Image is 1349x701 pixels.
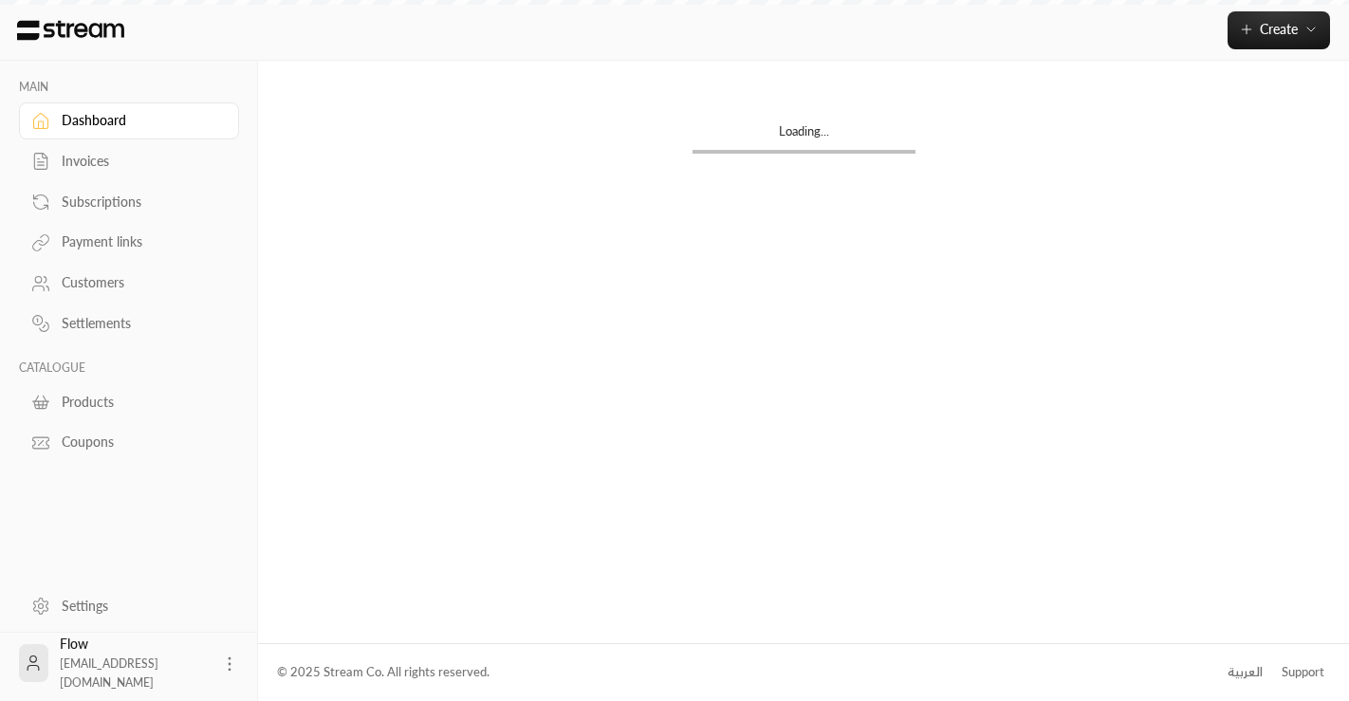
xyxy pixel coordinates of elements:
div: Settlements [62,314,215,333]
span: Create [1260,21,1298,37]
a: Settlements [19,305,239,342]
a: Dashboard [19,102,239,139]
a: Payment links [19,224,239,261]
a: Settings [19,587,239,624]
div: العربية [1228,663,1263,682]
button: Create [1228,11,1330,49]
div: Coupons [62,433,215,452]
a: Support [1275,655,1330,690]
div: Subscriptions [62,193,215,212]
a: Invoices [19,143,239,180]
div: Settings [62,597,215,616]
p: MAIN [19,80,239,95]
div: Loading... [693,122,915,150]
a: Products [19,383,239,420]
div: Products [62,393,215,412]
img: Logo [15,20,126,41]
p: CATALOGUE [19,360,239,376]
div: Customers [62,273,215,292]
div: Flow [60,635,209,692]
div: Invoices [62,152,215,171]
div: Payment links [62,232,215,251]
a: Coupons [19,424,239,461]
div: © 2025 Stream Co. All rights reserved. [277,663,490,682]
div: Dashboard [62,111,215,130]
span: [EMAIL_ADDRESS][DOMAIN_NAME] [60,656,158,690]
a: Customers [19,265,239,302]
a: Subscriptions [19,183,239,220]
